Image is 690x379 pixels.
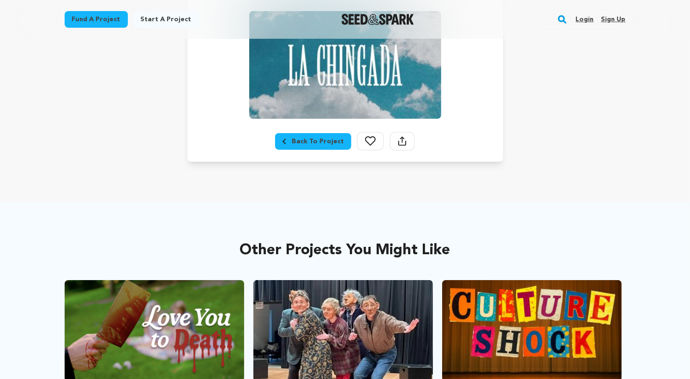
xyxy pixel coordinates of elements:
[576,12,594,27] a: Login
[65,239,626,262] h2: Other projects you might like
[275,133,351,150] a: Breadcrumb
[249,11,441,119] img: La Chingada image
[342,14,414,25] img: Seed&Spark Logo Dark Mode
[282,137,344,146] div: Breadcrumb
[601,12,625,27] a: Sign up
[65,11,128,28] a: Fund a project
[133,11,199,28] a: Start a project
[342,14,414,25] a: Seed&Spark Homepage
